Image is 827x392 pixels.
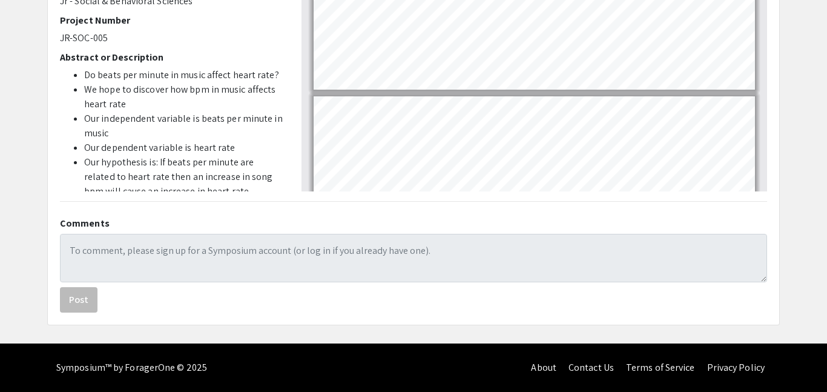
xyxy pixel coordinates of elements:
[60,218,767,229] h2: Comments
[84,83,275,110] span: We hope to discover how bpm in music affects heart rate
[84,112,283,139] span: Our independent variable is beats per minute in music
[626,361,695,374] a: Terms of Service
[84,68,279,81] span: Do beats per minute in music affect heart rate?
[60,15,283,26] h2: Project Number
[60,287,97,313] button: Post
[56,344,207,392] div: Symposium™ by ForagerOne © 2025
[60,51,283,63] h2: Abstract or Description
[60,31,283,45] p: JR-SOC-005
[568,361,614,374] a: Contact Us
[84,141,236,154] span: Our dependent variable is heart rate
[9,337,51,383] iframe: Chat
[707,361,765,374] a: Privacy Policy
[308,91,760,350] div: Page 6
[531,361,556,374] a: About
[84,156,273,241] span: Our hypothesis is: If beats per minute are related to heart rate then an increase in song bpm wil...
